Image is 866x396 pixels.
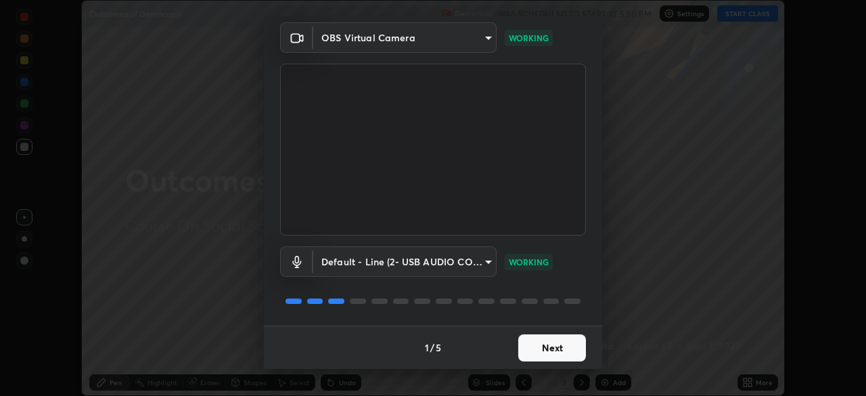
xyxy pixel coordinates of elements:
h4: 1 [425,340,429,355]
div: OBS Virtual Camera [313,246,497,277]
div: OBS Virtual Camera [313,22,497,53]
p: WORKING [509,32,549,44]
button: Next [518,334,586,361]
h4: 5 [436,340,441,355]
p: WORKING [509,256,549,268]
h4: / [430,340,434,355]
